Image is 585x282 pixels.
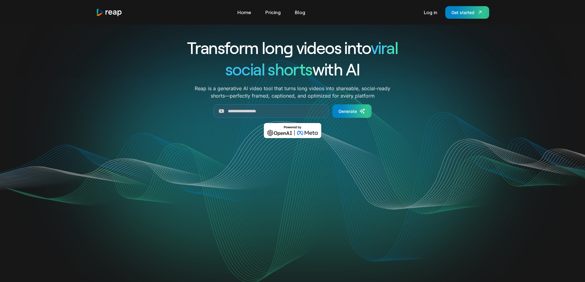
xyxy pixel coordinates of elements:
[332,104,372,118] a: Generate
[96,8,123,17] a: home
[262,7,284,17] a: Pricing
[264,123,321,138] img: Powered by OpenAI & Meta
[165,58,420,80] h1: with AI
[165,37,420,58] h1: Transform long videos into
[338,108,357,114] div: Generate
[225,59,312,79] span: social shorts
[195,85,390,99] p: Reap is a generative AI video tool that turns long videos into shareable, social-ready shorts—per...
[421,7,440,17] a: Log in
[292,7,308,17] a: Blog
[451,9,474,16] div: Get started
[169,147,416,271] video: Your browser does not support the video tag.
[96,8,123,17] img: reap logo
[445,6,489,19] a: Get started
[371,37,398,57] span: viral
[234,7,254,17] a: Home
[165,104,420,118] form: Generate Form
